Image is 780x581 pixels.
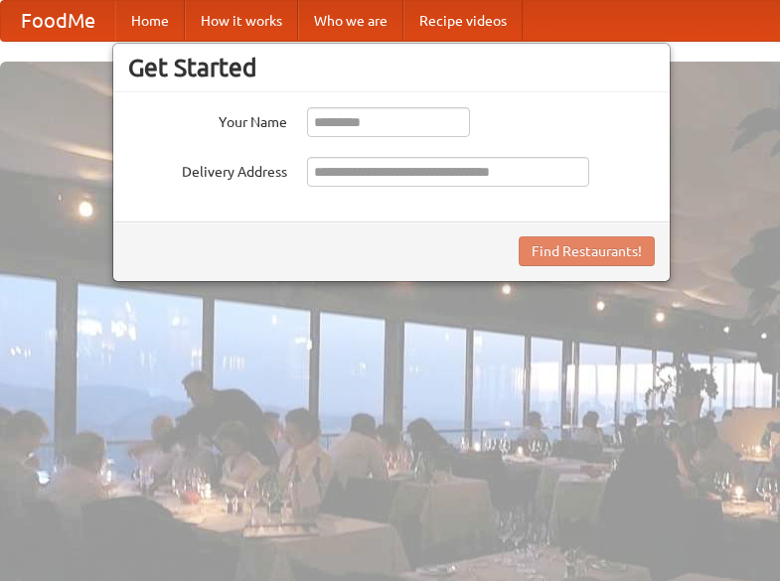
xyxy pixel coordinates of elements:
[1,1,115,41] a: FoodMe
[298,1,403,41] a: Who we are
[128,53,655,82] h3: Get Started
[519,236,655,266] button: Find Restaurants!
[185,1,298,41] a: How it works
[403,1,523,41] a: Recipe videos
[128,107,287,132] label: Your Name
[128,157,287,182] label: Delivery Address
[115,1,185,41] a: Home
